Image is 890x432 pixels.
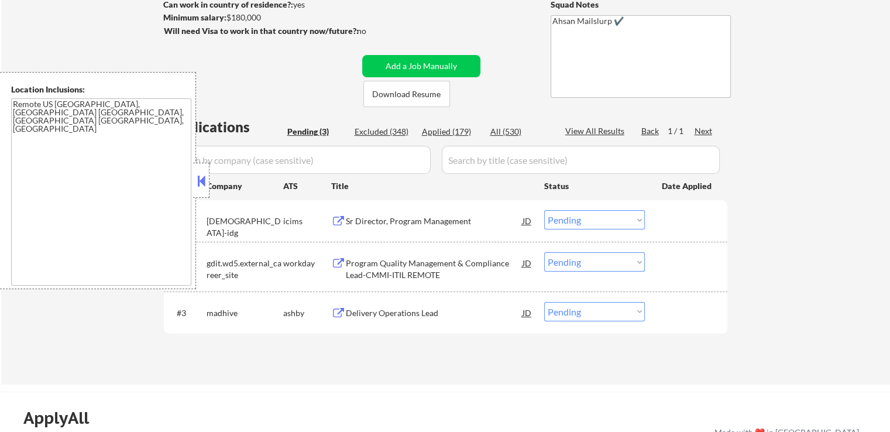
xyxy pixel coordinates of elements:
[177,307,197,319] div: #3
[283,258,331,269] div: workday
[346,215,523,227] div: Sr Director, Program Management
[207,307,283,319] div: madhive
[363,81,450,107] button: Download Resume
[164,26,359,36] strong: Will need Visa to work in that country now/future?:
[283,215,331,227] div: icims
[422,126,480,138] div: Applied (179)
[283,307,331,319] div: ashby
[163,12,226,22] strong: Minimum salary:
[207,258,283,280] div: gdit.wd5.external_career_site
[442,146,720,174] input: Search by title (case sensitive)
[521,302,533,323] div: JD
[668,125,695,137] div: 1 / 1
[521,252,533,273] div: JD
[167,146,431,174] input: Search by company (case sensitive)
[544,175,645,196] div: Status
[11,84,191,95] div: Location Inclusions:
[346,258,523,280] div: Program Quality Management & Compliance Lead-CMMI-ITIL REMOTE
[207,215,283,238] div: [DEMOGRAPHIC_DATA]-idg
[23,408,102,428] div: ApplyAll
[331,180,533,192] div: Title
[565,125,628,137] div: View All Results
[167,120,283,134] div: Applications
[357,25,390,37] div: no
[641,125,660,137] div: Back
[662,180,713,192] div: Date Applied
[283,180,331,192] div: ATS
[362,55,480,77] button: Add a Job Manually
[163,12,358,23] div: $180,000
[521,210,533,231] div: JD
[695,125,713,137] div: Next
[355,126,413,138] div: Excluded (348)
[490,126,549,138] div: All (530)
[207,180,283,192] div: Company
[287,126,346,138] div: Pending (3)
[346,307,523,319] div: Delivery Operations Lead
